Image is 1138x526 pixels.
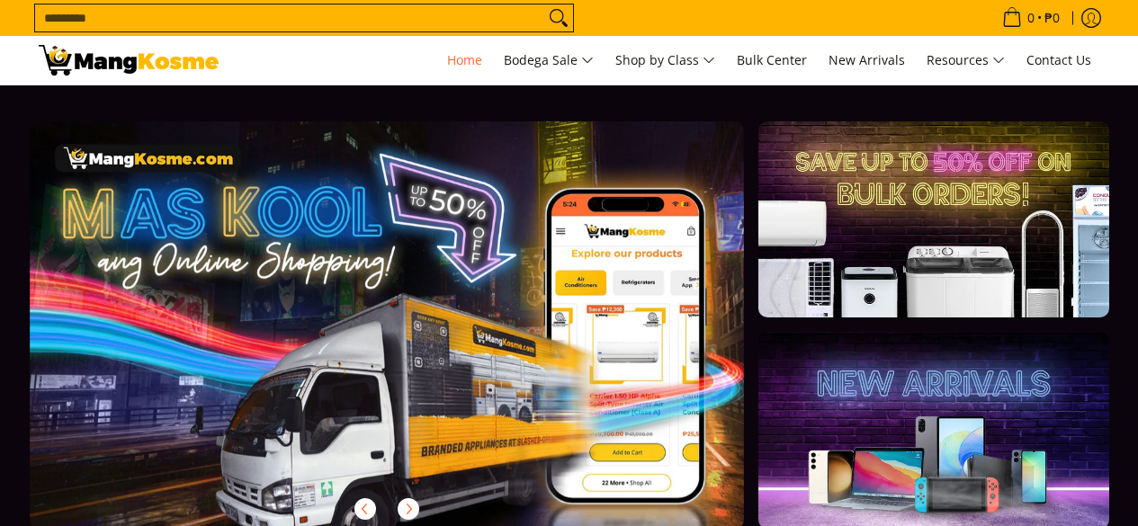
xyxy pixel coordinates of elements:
[544,4,573,31] button: Search
[829,51,905,68] span: New Arrivals
[39,45,219,76] img: Mang Kosme: Your Home Appliances Warehouse Sale Partner!
[447,51,482,68] span: Home
[1025,12,1037,24] span: 0
[606,36,724,85] a: Shop by Class
[728,36,816,85] a: Bulk Center
[997,8,1065,28] span: •
[918,36,1014,85] a: Resources
[615,49,715,72] span: Shop by Class
[1042,12,1062,24] span: ₱0
[438,36,491,85] a: Home
[237,36,1100,85] nav: Main Menu
[820,36,914,85] a: New Arrivals
[927,49,1005,72] span: Resources
[504,49,594,72] span: Bodega Sale
[495,36,603,85] a: Bodega Sale
[1026,51,1091,68] span: Contact Us
[737,51,807,68] span: Bulk Center
[1017,36,1100,85] a: Contact Us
